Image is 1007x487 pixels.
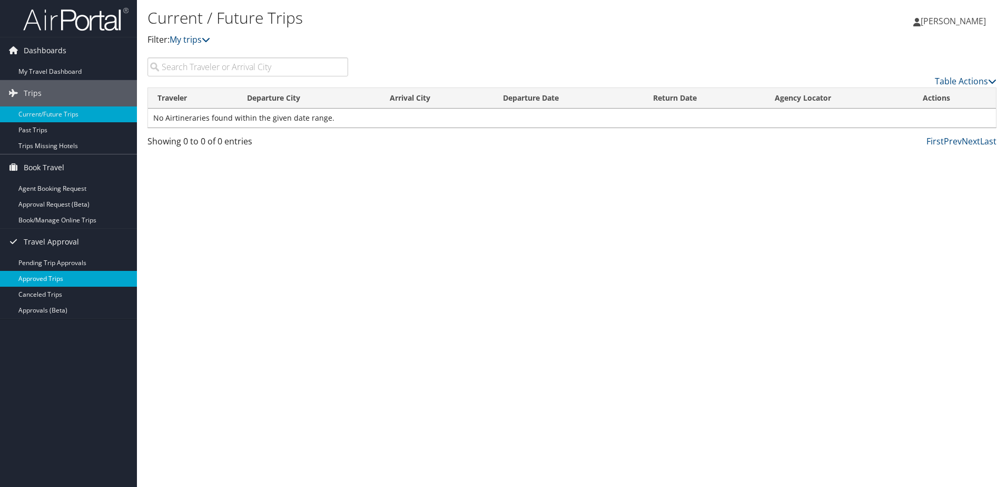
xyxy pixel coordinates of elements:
h1: Current / Future Trips [147,7,714,29]
input: Search Traveler or Arrival City [147,57,348,76]
span: Trips [24,80,42,106]
a: Prev [944,135,962,147]
span: Dashboards [24,37,66,64]
a: Next [962,135,980,147]
a: Table Actions [935,75,996,87]
a: Last [980,135,996,147]
th: Actions [913,88,996,109]
th: Departure City: activate to sort column ascending [238,88,380,109]
a: [PERSON_NAME] [913,5,996,37]
a: My trips [170,34,210,45]
div: Showing 0 to 0 of 0 entries [147,135,348,153]
a: First [926,135,944,147]
span: Book Travel [24,154,64,181]
th: Return Date: activate to sort column ascending [644,88,765,109]
th: Arrival City: activate to sort column ascending [380,88,493,109]
th: Departure Date: activate to sort column descending [493,88,643,109]
p: Filter: [147,33,714,47]
th: Traveler: activate to sort column ascending [148,88,238,109]
span: [PERSON_NAME] [921,15,986,27]
span: Travel Approval [24,229,79,255]
th: Agency Locator: activate to sort column ascending [765,88,913,109]
img: airportal-logo.png [23,7,129,32]
td: No Airtineraries found within the given date range. [148,109,996,128]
